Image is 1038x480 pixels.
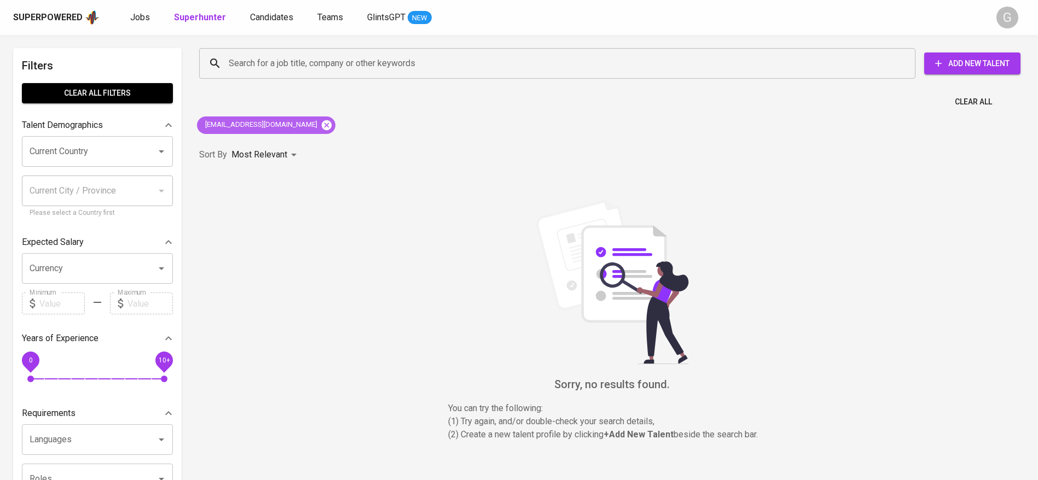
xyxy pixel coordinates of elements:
[22,407,76,420] p: Requirements
[448,415,776,428] p: (1) Try again, and/or double-check your search details,
[30,208,165,219] p: Please select a Country first
[604,429,674,440] b: + Add New Talent
[197,116,335,134] div: [EMAIL_ADDRESS][DOMAIN_NAME]
[154,261,169,276] button: Open
[250,11,295,25] a: Candidates
[933,57,1012,71] span: Add New Talent
[530,200,694,364] img: file_searching.svg
[199,148,227,161] p: Sort By
[22,332,98,345] p: Years of Experience
[174,11,228,25] a: Superhunter
[231,145,300,165] div: Most Relevant
[22,402,173,424] div: Requirements
[955,95,992,109] span: Clear All
[317,12,343,22] span: Teams
[22,236,84,249] p: Expected Salary
[13,11,83,24] div: Superpowered
[154,432,169,447] button: Open
[22,57,173,74] h6: Filters
[448,402,776,415] p: You can try the following :
[199,376,1025,393] h6: Sorry, no results found.
[22,231,173,253] div: Expected Salary
[367,11,432,25] a: GlintsGPT NEW
[22,83,173,103] button: Clear All filters
[158,356,170,364] span: 10+
[130,11,152,25] a: Jobs
[367,12,405,22] span: GlintsGPT
[127,292,173,314] input: Value
[197,120,324,130] span: [EMAIL_ADDRESS][DOMAIN_NAME]
[22,327,173,349] div: Years of Experience
[924,52,1020,74] button: Add New Talent
[31,86,164,100] span: Clear All filters
[231,148,287,161] p: Most Relevant
[22,114,173,136] div: Talent Demographics
[28,356,32,364] span: 0
[174,12,226,22] b: Superhunter
[39,292,85,314] input: Value
[408,13,432,24] span: NEW
[317,11,345,25] a: Teams
[250,12,293,22] span: Candidates
[996,7,1018,28] div: G
[448,428,776,441] p: (2) Create a new talent profile by clicking beside the search bar.
[154,144,169,159] button: Open
[85,9,100,26] img: app logo
[950,92,996,112] button: Clear All
[22,119,103,132] p: Talent Demographics
[130,12,150,22] span: Jobs
[13,9,100,26] a: Superpoweredapp logo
